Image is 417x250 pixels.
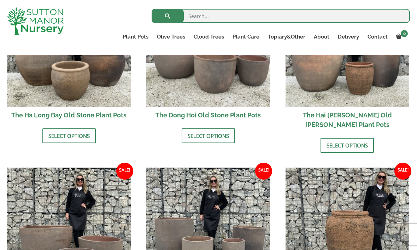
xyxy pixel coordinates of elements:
a: About [310,32,334,42]
span: Sale! [116,163,133,180]
span: 0 [401,30,408,37]
img: logo [7,7,64,35]
span: Sale! [255,163,272,180]
h2: The Hai [PERSON_NAME] Old [PERSON_NAME] Plant Pots [286,107,410,133]
input: Search... [152,9,410,23]
h2: The Dong Hoi Old Stone Plant Pots [146,107,270,123]
a: Cloud Trees [189,32,228,42]
a: Plant Care [228,32,264,42]
h2: The Ha Long Bay Old Stone Plant Pots [7,107,131,123]
a: Select options for “The Dong Hoi Old Stone Plant Pots” [182,128,235,143]
a: Select options for “The Ha Long Bay Old Stone Plant Pots” [42,128,96,143]
a: Select options for “The Hai Phong Old Stone Plant Pots” [321,138,374,153]
a: Topiary&Other [264,32,310,42]
span: Sale! [394,163,411,180]
a: 0 [392,32,410,42]
a: Contact [363,32,392,42]
a: Plant Pots [118,32,153,42]
a: Olive Trees [153,32,189,42]
a: Delivery [334,32,363,42]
